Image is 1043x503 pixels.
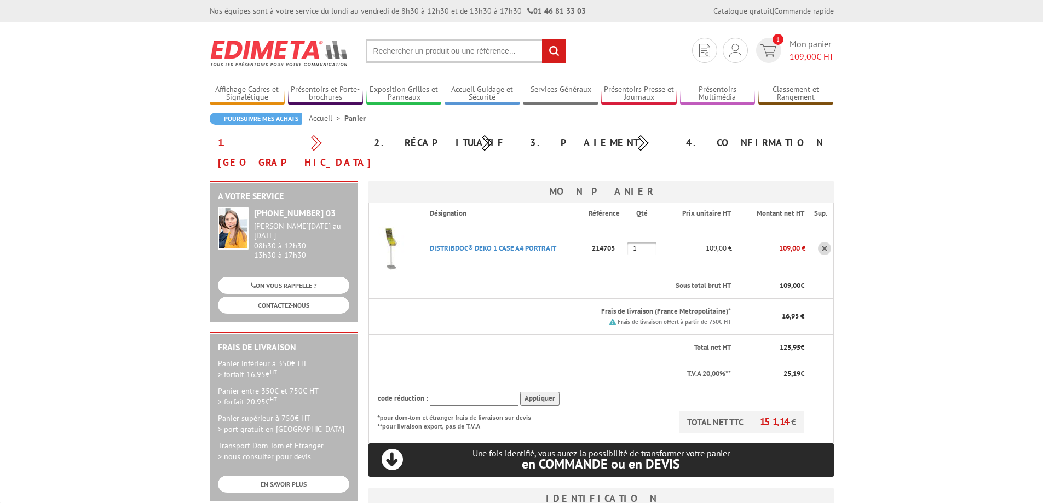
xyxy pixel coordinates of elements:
[662,239,732,258] p: 109,00 €
[774,6,834,16] a: Commande rapide
[369,227,413,270] img: DISTRIBDOC® DEKO 1 CASE A4 PORTRAIT
[542,39,566,63] input: rechercher
[366,39,566,63] input: Rechercher un produit ou une référence...
[445,85,520,103] a: Accueil Guidage et Sécurité
[601,85,677,103] a: Présentoirs Presse et Journaux
[368,181,834,203] h3: Mon panier
[522,455,680,472] span: en COMMANDE ou en DEVIS
[368,448,834,471] p: Une fois identifié, vous aurez la possibilité de transformer votre panier
[218,440,349,462] p: Transport Dom-Tom et Etranger
[760,415,791,428] span: 151,14
[671,209,731,219] p: Prix unitaire HT
[589,239,627,258] p: 214705
[218,369,277,379] span: > forfait 16.95€
[309,113,344,123] a: Accueil
[210,85,285,103] a: Affichage Cadres et Signalétique
[523,85,598,103] a: Services Généraux
[527,6,586,16] strong: 01 46 81 33 03
[254,207,336,218] strong: [PHONE_NUMBER] 03
[210,33,349,73] img: Edimeta
[522,133,678,153] div: 3. Paiement
[218,192,349,201] h2: A votre service
[430,307,731,317] p: Frais de livraison (France Metropolitaine)*
[218,413,349,435] p: Panier supérieur à 750€ HT
[753,38,834,63] a: devis rapide 1 Mon panier 109,00€ HT
[254,222,349,240] div: [PERSON_NAME][DATE] au [DATE]
[783,369,800,378] span: 25,19
[678,133,834,153] div: 4. Confirmation
[741,209,805,219] p: Montant net HT
[732,239,806,258] p: 109,00 €
[627,203,662,224] th: Qté
[218,207,249,250] img: widget-service.jpg
[780,343,800,352] span: 125,95
[421,273,732,299] th: Sous total brut HT
[218,358,349,380] p: Panier inférieur à 350€ HT
[741,343,805,353] p: €
[210,5,586,16] div: Nos équipes sont à votre service du lundi au vendredi de 8h30 à 12h30 et de 13h30 à 17h30
[609,319,616,325] img: picto.png
[741,281,805,291] p: €
[270,368,277,375] sup: HT
[760,44,776,57] img: devis rapide
[699,44,710,57] img: devis rapide
[210,133,366,172] div: 1. [GEOGRAPHIC_DATA]
[713,5,834,16] div: |
[218,452,311,461] span: > nous consulter pour devis
[378,369,731,379] p: T.V.A 20,00%**
[378,343,731,353] p: Total net HT
[520,392,560,406] input: Appliquer
[713,6,773,16] a: Catalogue gratuit
[210,113,302,125] a: Poursuivre mes achats
[218,424,344,434] span: > port gratuit en [GEOGRAPHIC_DATA]
[780,281,800,290] span: 109,00
[680,85,756,103] a: Présentoirs Multimédia
[378,394,428,403] span: code réduction :
[790,38,834,63] span: Mon panier
[218,385,349,407] p: Panier entre 350€ et 750€ HT
[218,397,277,407] span: > forfait 20.95€
[430,244,556,253] a: DISTRIBDOC® DEKO 1 CASE A4 PORTRAIT
[773,34,783,45] span: 1
[366,133,522,153] div: 2. Récapitulatif
[679,411,804,433] p: TOTAL NET TTC €
[741,369,805,379] p: €
[790,51,816,62] span: 109,00
[270,395,277,403] sup: HT
[729,44,741,57] img: devis rapide
[378,411,542,431] p: *pour dom-tom et étranger frais de livraison sur devis **pour livraison export, pas de T.V.A
[589,209,626,219] p: Référence
[344,113,366,124] li: Panier
[805,203,833,224] th: Sup.
[218,297,349,314] a: CONTACTEZ-NOUS
[782,311,804,321] span: 16,95 €
[366,85,442,103] a: Exposition Grilles et Panneaux
[218,277,349,294] a: ON VOUS RAPPELLE ?
[618,318,731,326] small: Frais de livraison offert à partir de 750€ HT
[790,50,834,63] span: € HT
[758,85,834,103] a: Classement et Rangement
[218,476,349,493] a: EN SAVOIR PLUS
[421,203,589,224] th: Désignation
[288,85,364,103] a: Présentoirs et Porte-brochures
[218,343,349,352] h2: Frais de Livraison
[254,222,349,259] div: 08h30 à 12h30 13h30 à 17h30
